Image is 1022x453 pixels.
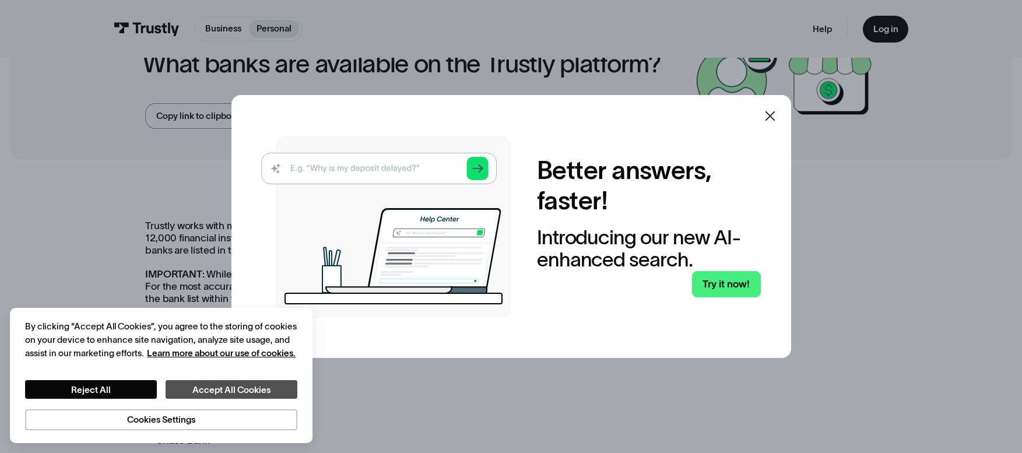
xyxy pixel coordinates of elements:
[537,226,761,271] div: Introducing our new AI-enhanced search.
[692,271,761,297] a: Try it now!
[147,348,296,358] a: More information about your privacy, opens in a new tab
[537,156,761,216] h2: Better answers, faster!
[25,320,297,360] div: By clicking “Accept All Cookies”, you agree to the storing of cookies on your device to enhance s...
[10,308,312,443] div: Cookie banner
[25,380,157,399] button: Reject All
[25,320,297,430] div: Privacy
[25,409,297,430] button: Cookies Settings
[166,380,297,399] button: Accept All Cookies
